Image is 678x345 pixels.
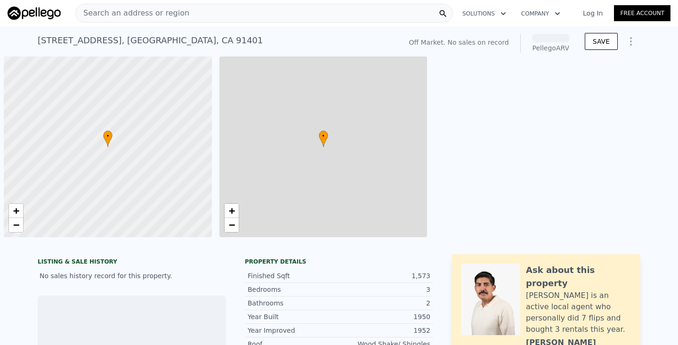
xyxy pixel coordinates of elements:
[409,38,508,47] div: Off Market. No sales on record
[13,219,19,231] span: −
[455,5,514,22] button: Solutions
[225,204,239,218] a: Zoom in
[248,271,339,281] div: Finished Sqft
[103,130,113,147] div: •
[9,204,23,218] a: Zoom in
[228,219,234,231] span: −
[8,7,61,20] img: Pellego
[38,34,263,47] div: [STREET_ADDRESS] , [GEOGRAPHIC_DATA] , CA 91401
[228,205,234,217] span: +
[339,271,430,281] div: 1,573
[339,298,430,308] div: 2
[248,312,339,321] div: Year Built
[319,130,328,147] div: •
[9,218,23,232] a: Zoom out
[585,33,618,50] button: SAVE
[572,8,614,18] a: Log In
[38,258,226,267] div: LISTING & SALE HISTORY
[76,8,189,19] span: Search an address or region
[319,132,328,140] span: •
[514,5,568,22] button: Company
[532,43,570,53] div: Pellego ARV
[526,290,631,335] div: [PERSON_NAME] is an active local agent who personally did 7 flips and bought 3 rentals this year.
[248,298,339,308] div: Bathrooms
[339,326,430,335] div: 1952
[103,132,113,140] span: •
[248,326,339,335] div: Year Improved
[339,285,430,294] div: 3
[526,264,631,290] div: Ask about this property
[38,267,226,284] div: No sales history record for this property.
[614,5,670,21] a: Free Account
[248,285,339,294] div: Bedrooms
[245,258,433,265] div: Property details
[13,205,19,217] span: +
[225,218,239,232] a: Zoom out
[621,32,640,51] button: Show Options
[339,312,430,321] div: 1950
